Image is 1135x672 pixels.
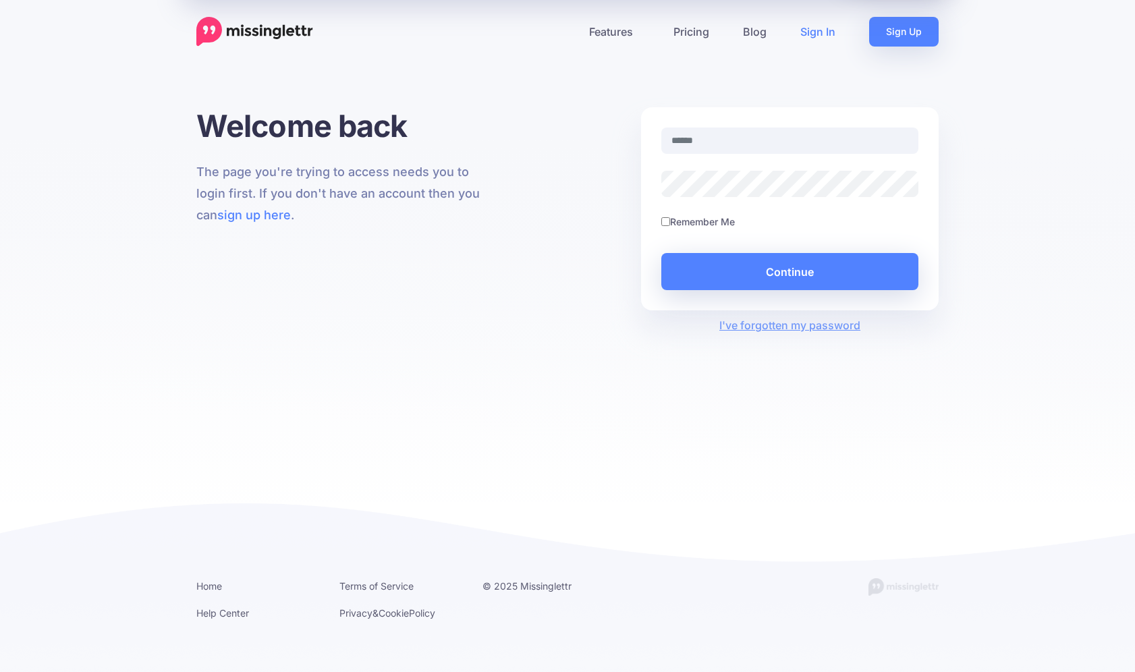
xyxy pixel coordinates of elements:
[572,17,657,47] a: Features
[196,607,249,619] a: Help Center
[217,208,291,222] a: sign up here
[869,17,939,47] a: Sign Up
[339,605,462,621] li: & Policy
[719,318,860,332] a: I've forgotten my password
[339,580,414,592] a: Terms of Service
[661,253,918,290] button: Continue
[657,17,726,47] a: Pricing
[339,607,372,619] a: Privacy
[670,214,735,229] label: Remember Me
[196,161,494,226] p: The page you're trying to access needs you to login first. If you don't have an account then you ...
[726,17,783,47] a: Blog
[783,17,852,47] a: Sign In
[482,578,605,594] li: © 2025 Missinglettr
[196,107,494,144] h1: Welcome back
[196,580,222,592] a: Home
[379,607,409,619] a: Cookie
